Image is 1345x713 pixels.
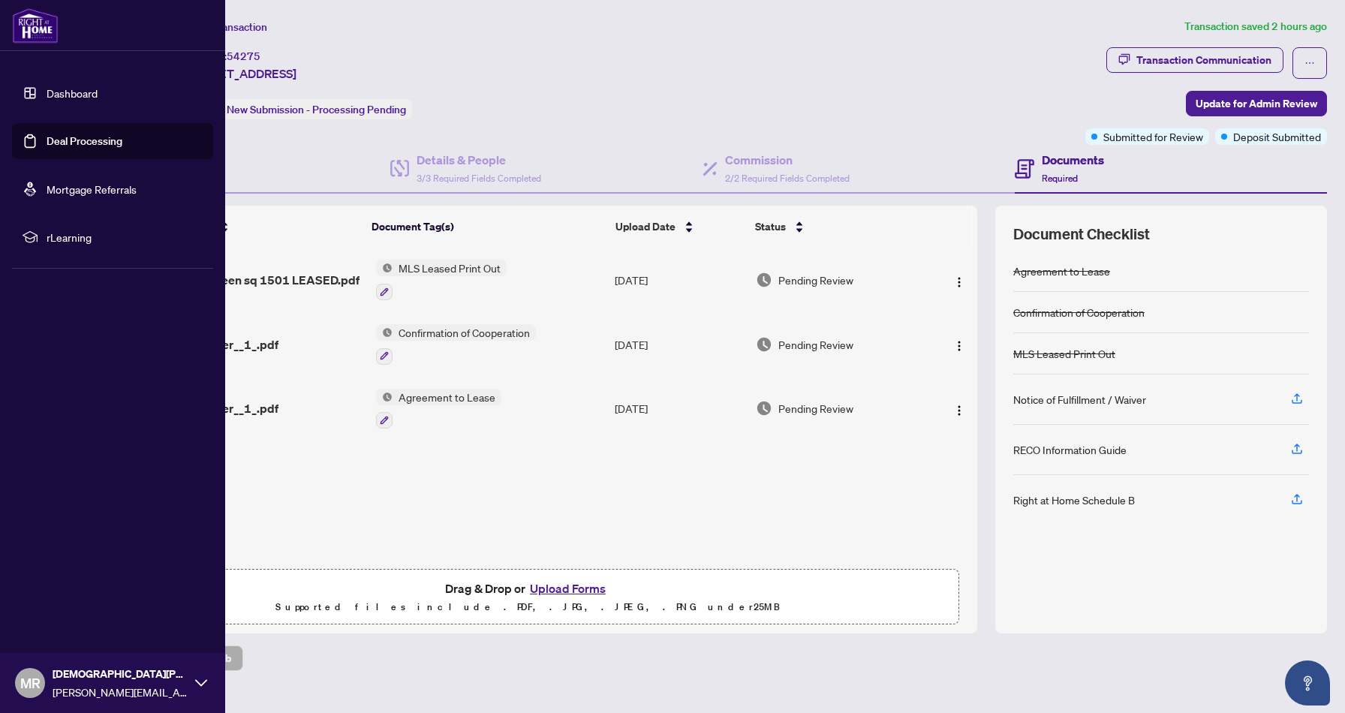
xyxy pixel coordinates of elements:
[1013,304,1145,320] div: Confirmation of Cooperation
[1042,151,1104,169] h4: Documents
[756,336,772,353] img: Document Status
[376,324,536,365] button: Status IconConfirmation of Cooperation
[1285,660,1330,705] button: Open asap
[146,271,360,289] span: 255 village green sq 1501 LEASED.pdf
[615,218,676,235] span: Upload Date
[947,268,971,292] button: Logo
[186,65,296,83] span: [STREET_ADDRESS]
[725,151,850,169] h4: Commission
[47,182,137,196] a: Mortgage Referrals
[749,206,923,248] th: Status
[366,206,609,248] th: Document Tag(s)
[1013,263,1110,279] div: Agreement to Lease
[376,260,393,276] img: Status Icon
[609,248,751,312] td: [DATE]
[947,332,971,356] button: Logo
[20,672,41,693] span: MR
[953,276,965,288] img: Logo
[1196,92,1317,116] span: Update for Admin Review
[47,229,203,245] span: rLearning
[525,579,610,598] button: Upload Forms
[953,405,965,417] img: Logo
[376,389,501,429] button: Status IconAgreement to Lease
[187,20,267,34] span: View Transaction
[376,260,507,300] button: Status IconMLS Leased Print Out
[106,598,949,616] p: Supported files include .PDF, .JPG, .JPEG, .PNG under 25 MB
[609,377,751,441] td: [DATE]
[417,173,541,184] span: 3/3 Required Fields Completed
[445,579,610,598] span: Drag & Drop or
[47,134,122,148] a: Deal Processing
[755,218,786,235] span: Status
[725,173,850,184] span: 2/2 Required Fields Completed
[1013,441,1127,458] div: RECO Information Guide
[1013,492,1135,508] div: Right at Home Schedule B
[1304,58,1315,68] span: ellipsis
[393,260,507,276] span: MLS Leased Print Out
[756,272,772,288] img: Document Status
[1103,128,1203,145] span: Submitted for Review
[1013,391,1146,408] div: Notice of Fulfillment / Waiver
[1042,173,1078,184] span: Required
[140,206,366,248] th: (3) File Name
[778,336,853,353] span: Pending Review
[47,86,98,100] a: Dashboard
[1233,128,1321,145] span: Deposit Submitted
[53,666,188,682] span: [DEMOGRAPHIC_DATA][PERSON_NAME]
[97,570,958,625] span: Drag & Drop orUpload FormsSupported files include .PDF, .JPG, .JPEG, .PNG under25MB
[376,389,393,405] img: Status Icon
[12,8,59,44] img: logo
[756,400,772,417] img: Document Status
[609,206,749,248] th: Upload Date
[1136,48,1271,72] div: Transaction Communication
[1013,345,1115,362] div: MLS Leased Print Out
[227,103,406,116] span: New Submission - Processing Pending
[393,324,536,341] span: Confirmation of Cooperation
[778,272,853,288] span: Pending Review
[393,389,501,405] span: Agreement to Lease
[376,324,393,341] img: Status Icon
[609,312,751,377] td: [DATE]
[778,400,853,417] span: Pending Review
[53,684,188,700] span: [PERSON_NAME][EMAIL_ADDRESS][DOMAIN_NAME]
[186,99,412,119] div: Status:
[1106,47,1283,73] button: Transaction Communication
[417,151,541,169] h4: Details & People
[1186,91,1327,116] button: Update for Admin Review
[1184,18,1327,35] article: Transaction saved 2 hours ago
[947,396,971,420] button: Logo
[1013,224,1150,245] span: Document Checklist
[953,340,965,352] img: Logo
[227,50,260,63] span: 54275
